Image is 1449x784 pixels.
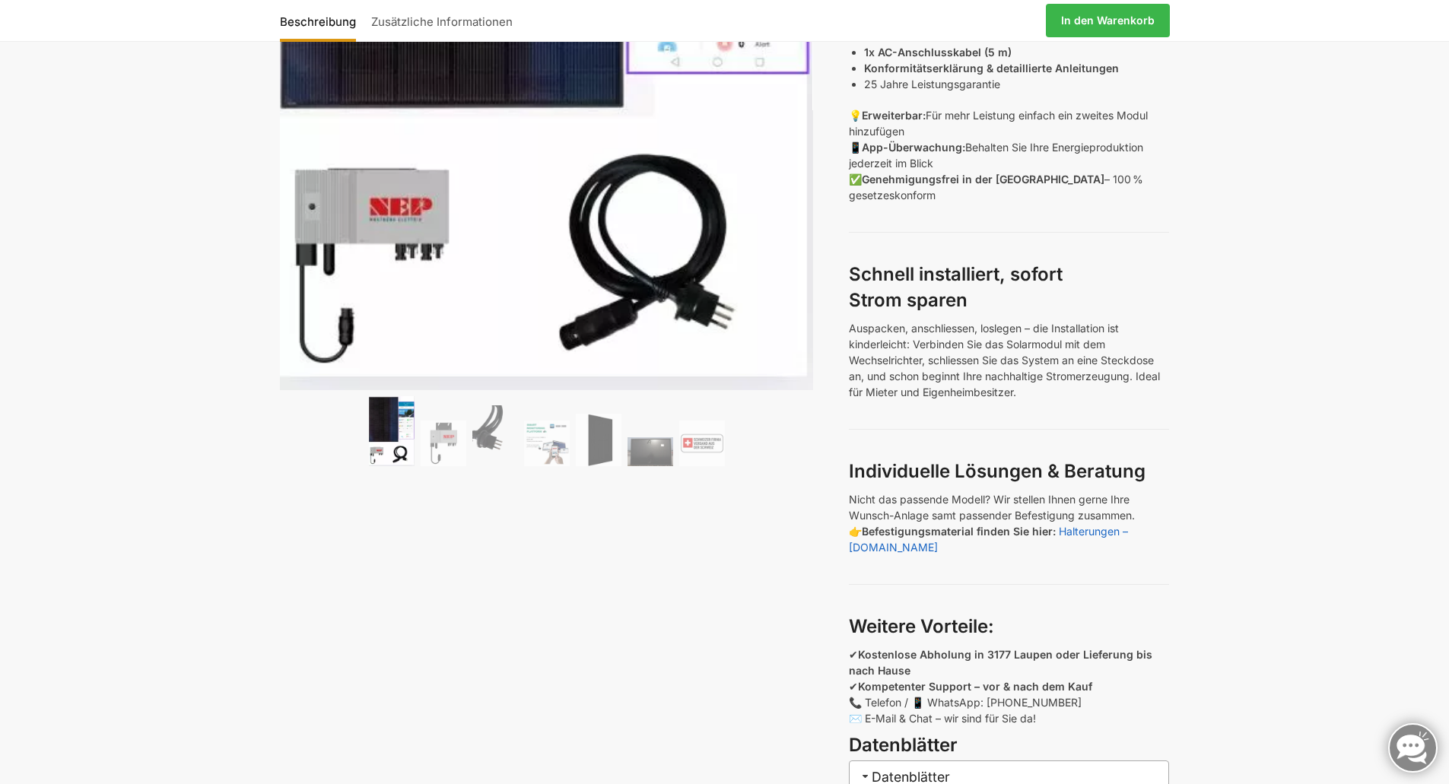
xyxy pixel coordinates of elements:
[421,421,466,466] img: Nep 600
[858,680,1092,693] strong: Kompetenter Support – vor & nach dem Kauf
[849,107,1169,203] p: 💡 Für mehr Leistung einfach ein zweites Modul hinzufügen 📱 Behalten Sie Ihre Energieproduktion je...
[1046,4,1170,37] a: In den Warenkorb
[862,525,1056,538] strong: Befestigungsmaterial finden Sie hier:
[472,405,518,466] img: Anschlusskabel-3meter_schweizer-stecker
[864,62,1119,75] strong: Konformitätserklärung & detaillierte Anleitungen
[364,2,520,39] a: Zusätzliche Informationen
[280,2,364,39] a: Beschreibung
[864,46,1012,59] strong: 1x AC-Anschlusskabel (5 m)
[862,141,965,154] strong: App-Überwachung:
[849,648,1152,677] strong: Kostenlose Abholung in 3177 Laupen oder Lieferung bis nach Hause
[864,76,1169,92] li: 25 Jahre Leistungsgarantie
[849,491,1169,555] p: Nicht das passende Modell? Wir stellen Ihnen gerne Ihre Wunsch-Anlage samt passender Befestigung ...
[862,173,1104,186] strong: Genehmigungsfrei in der [GEOGRAPHIC_DATA]
[524,421,570,466] img: Balkonkraftwerk 405/600 Watt erweiterbar – Bild 4
[369,396,415,466] img: Steckerfertig Plug & Play mit 410 Watt
[849,615,994,637] strong: Weitere Vorteile:
[849,646,1169,726] p: ✔ ✔ 📞 Telefon / 📱 WhatsApp: [PHONE_NUMBER] ✉️ E-Mail & Chat – wir sind für Sie da!
[849,460,1146,482] strong: Individuelle Lösungen & Beratung
[628,437,673,466] img: Balkonkraftwerk 405/600 Watt erweiterbar – Bild 6
[849,263,1063,312] strong: Schnell installiert, sofort Strom sparen
[576,414,621,466] img: TommaTech Vorderseite
[849,732,1169,759] h3: Datenblätter
[862,109,926,122] strong: Erweiterbar:
[849,320,1169,400] p: Auspacken, anschliessen, loslegen – die Installation ist kinderleicht: Verbinden Sie das Solarmod...
[679,421,725,466] img: Balkonkraftwerk 405/600 Watt erweiterbar – Bild 7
